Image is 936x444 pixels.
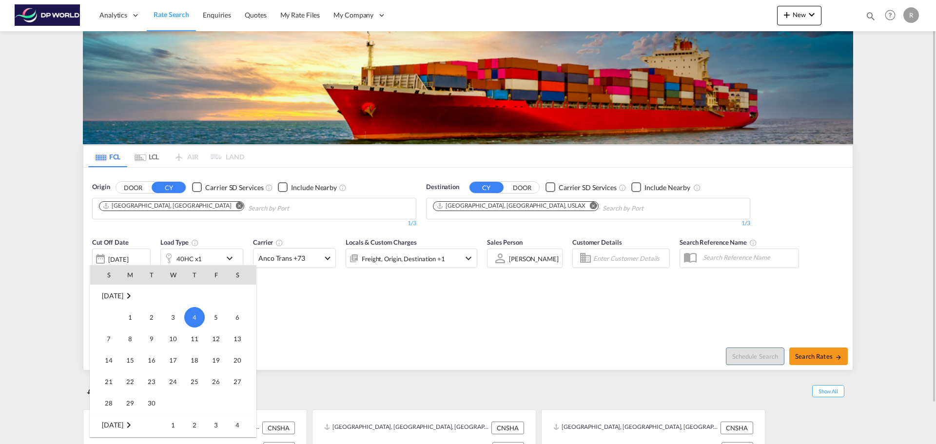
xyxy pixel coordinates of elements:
[90,349,256,371] tr: Week 3
[142,372,161,391] span: 23
[90,285,256,307] td: September 2025
[185,372,204,391] span: 25
[141,349,162,371] td: Tuesday September 16 2025
[206,350,226,370] span: 19
[205,349,227,371] td: Friday September 19 2025
[90,371,256,392] tr: Week 4
[141,307,162,328] td: Tuesday September 2 2025
[228,329,247,348] span: 13
[184,307,205,328] td: Thursday September 4 2025
[141,392,162,414] td: Tuesday September 30 2025
[142,350,161,370] span: 16
[228,308,247,327] span: 6
[162,328,184,349] td: Wednesday September 10 2025
[185,415,204,435] span: 2
[163,308,183,327] span: 3
[119,328,141,349] td: Monday September 8 2025
[119,392,141,414] td: Monday September 29 2025
[206,372,226,391] span: 26
[120,308,140,327] span: 1
[163,372,183,391] span: 24
[90,414,162,436] td: October 2025
[90,285,256,307] tr: Week undefined
[162,371,184,392] td: Wednesday September 24 2025
[205,371,227,392] td: Friday September 26 2025
[185,350,204,370] span: 18
[205,414,227,436] td: Friday October 3 2025
[119,265,141,285] th: M
[90,265,256,437] md-calendar: Calendar
[227,349,256,371] td: Saturday September 20 2025
[90,371,119,392] td: Sunday September 21 2025
[99,393,118,413] span: 28
[99,372,118,391] span: 21
[227,328,256,349] td: Saturday September 13 2025
[141,328,162,349] td: Tuesday September 9 2025
[184,307,205,328] span: 4
[184,328,205,349] td: Thursday September 11 2025
[162,349,184,371] td: Wednesday September 17 2025
[120,372,140,391] span: 22
[162,414,184,436] td: Wednesday October 1 2025
[142,329,161,348] span: 9
[162,265,184,285] th: W
[90,392,119,414] td: Sunday September 28 2025
[227,371,256,392] td: Saturday September 27 2025
[205,328,227,349] td: Friday September 12 2025
[119,371,141,392] td: Monday September 22 2025
[90,328,119,349] td: Sunday September 7 2025
[205,265,227,285] th: F
[228,372,247,391] span: 27
[90,414,256,436] tr: Week 1
[141,265,162,285] th: T
[206,329,226,348] span: 12
[90,328,256,349] tr: Week 2
[227,265,256,285] th: S
[99,350,118,370] span: 14
[90,307,256,328] tr: Week 1
[119,307,141,328] td: Monday September 1 2025
[184,371,205,392] td: Thursday September 25 2025
[185,329,204,348] span: 11
[120,393,140,413] span: 29
[205,307,227,328] td: Friday September 5 2025
[163,329,183,348] span: 10
[184,265,205,285] th: T
[206,308,226,327] span: 5
[228,350,247,370] span: 20
[90,265,119,285] th: S
[163,350,183,370] span: 17
[162,307,184,328] td: Wednesday September 3 2025
[206,415,226,435] span: 3
[120,329,140,348] span: 8
[102,421,123,429] span: [DATE]
[120,350,140,370] span: 15
[142,308,161,327] span: 2
[141,371,162,392] td: Tuesday September 23 2025
[163,415,183,435] span: 1
[227,414,256,436] td: Saturday October 4 2025
[228,415,247,435] span: 4
[102,291,123,300] span: [DATE]
[184,349,205,371] td: Thursday September 18 2025
[227,307,256,328] td: Saturday September 6 2025
[90,392,256,414] tr: Week 5
[142,393,161,413] span: 30
[184,414,205,436] td: Thursday October 2 2025
[99,329,118,348] span: 7
[119,349,141,371] td: Monday September 15 2025
[90,349,119,371] td: Sunday September 14 2025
